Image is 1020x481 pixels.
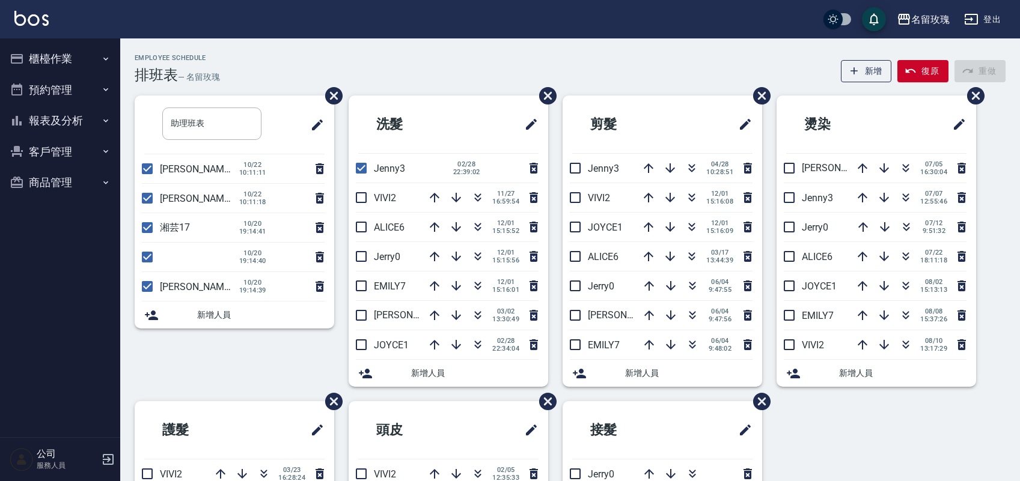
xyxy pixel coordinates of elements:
span: [PERSON_NAME]老師9 [802,162,899,174]
span: 15:37:26 [920,315,947,323]
span: 13:44:39 [706,256,733,264]
h2: 洗髮 [358,103,469,146]
span: 9:47:55 [707,286,733,294]
span: JOYCE1 [374,339,409,351]
button: 名留玫瑰 [892,7,954,32]
span: ALICE6 [374,222,405,233]
span: 07/12 [921,219,947,227]
span: 10:28:51 [706,168,733,176]
span: 修改班表的標題 [731,110,753,139]
span: 06/04 [707,337,733,345]
span: 修改班表的標題 [945,110,967,139]
span: 12/01 [706,190,733,198]
span: 08/08 [920,307,947,315]
h3: 排班表 [135,67,178,83]
span: 刪除班表 [530,384,558,419]
span: 新增人員 [839,367,967,380]
span: 修改班表的標題 [731,416,753,444]
span: 9:48:02 [707,345,733,352]
span: 15:15:56 [492,256,519,264]
span: 15:15:52 [492,227,519,235]
span: 02/05 [492,466,519,474]
h6: — 名留玫瑰 [178,71,220,83]
button: 新增 [841,60,892,82]
span: 10/20 [239,279,266,286]
span: [PERSON_NAME]19 [160,281,243,292]
span: Jenny3 [802,192,833,204]
span: JOYCE1 [802,280,837,292]
span: 19:14:39 [239,286,266,294]
span: 新增人員 [411,367,539,380]
span: EMILY7 [588,339,620,351]
span: [PERSON_NAME]16 [160,193,243,204]
span: 13:17:29 [920,345,947,352]
span: ALICE6 [588,251,618,262]
span: 12/01 [492,219,519,227]
span: 15:16:08 [706,198,733,205]
span: 03/23 [278,466,305,474]
span: 16:59:54 [492,198,519,205]
button: 復原 [897,60,948,82]
span: 15:16:09 [706,227,733,235]
span: [PERSON_NAME]20 [160,163,243,175]
input: 排版標題 [162,107,261,140]
span: 刪除班表 [530,78,558,113]
span: 22:34:04 [492,345,519,352]
span: Jenny3 [588,163,619,174]
span: 刪除班表 [316,384,344,419]
span: 修改班表的標題 [303,110,325,139]
span: Jerry0 [588,468,614,480]
span: VIVI2 [374,468,396,480]
span: ALICE6 [802,251,832,262]
button: save [862,7,886,31]
span: 湘芸17 [160,222,190,233]
span: 22:39:02 [453,168,480,176]
span: 10/20 [239,249,266,257]
span: 06/04 [707,278,733,286]
div: 新增人員 [349,360,548,387]
button: 登出 [959,8,1006,31]
span: 新增人員 [197,309,325,321]
div: 新增人員 [135,301,334,328]
button: 櫃檯作業 [5,43,115,74]
span: 07/05 [920,160,947,168]
span: Jenny3 [374,163,405,174]
img: Person [10,447,34,471]
span: [PERSON_NAME]老師9 [588,309,685,321]
h2: 燙染 [786,103,897,146]
span: 11/27 [492,190,519,198]
span: 10:11:18 [239,198,266,206]
span: 16:30:04 [920,168,947,176]
span: 19:14:41 [239,228,266,235]
span: 13:30:49 [492,315,519,323]
span: Jerry0 [802,222,828,233]
h2: 護髮 [144,408,255,452]
button: 客戶管理 [5,136,115,168]
span: 10:11:11 [239,169,266,177]
span: 03/17 [706,249,733,256]
span: 02/28 [492,337,519,345]
span: 修改班表的標題 [517,416,539,444]
span: 08/02 [920,278,947,286]
span: 9:47:56 [707,315,733,323]
span: 修改班表的標題 [303,416,325,444]
span: VIVI2 [160,468,182,480]
span: VIVI2 [802,339,824,351]
span: 刪除班表 [744,384,772,419]
p: 服務人員 [37,460,98,471]
h2: 頭皮 [358,408,469,452]
span: 07/22 [920,249,947,256]
span: 04/28 [706,160,733,168]
span: 15:16:01 [492,286,519,294]
span: 06/04 [707,307,733,315]
div: 新增人員 [563,360,762,387]
button: 預約管理 [5,74,115,106]
span: Jerry0 [588,280,614,292]
span: 15:13:13 [920,286,947,294]
span: 9:51:32 [921,227,947,235]
span: Jerry0 [374,251,400,262]
div: 名留玫瑰 [911,12,950,27]
span: EMILY7 [374,280,406,292]
span: 18:11:18 [920,256,947,264]
span: 12/01 [492,278,519,286]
